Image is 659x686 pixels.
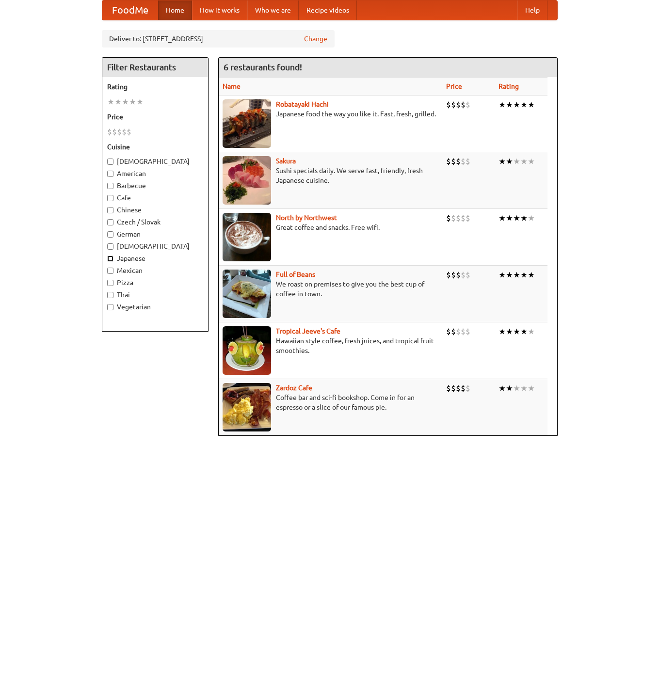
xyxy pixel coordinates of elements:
li: $ [127,127,131,137]
a: Zardoz Cafe [276,384,312,392]
li: ★ [506,99,513,110]
li: $ [466,99,470,110]
li: ★ [520,383,528,394]
label: Pizza [107,278,203,287]
li: $ [112,127,117,137]
li: $ [446,270,451,280]
ng-pluralize: 6 restaurants found! [224,63,302,72]
li: $ [466,383,470,394]
li: $ [117,127,122,137]
li: ★ [506,213,513,223]
li: ★ [498,326,506,337]
li: $ [461,156,466,167]
p: Great coffee and snacks. Free wifi. [223,223,439,232]
label: [DEMOGRAPHIC_DATA] [107,157,203,166]
a: FoodMe [102,0,158,20]
input: Barbecue [107,183,113,189]
li: ★ [114,96,122,107]
li: ★ [498,156,506,167]
input: American [107,171,113,177]
label: American [107,169,203,178]
li: $ [461,99,466,110]
input: Japanese [107,255,113,262]
img: zardoz.jpg [223,383,271,431]
li: ★ [513,326,520,337]
a: Rating [498,82,519,90]
li: $ [466,270,470,280]
input: [DEMOGRAPHIC_DATA] [107,159,113,165]
a: Help [517,0,547,20]
li: ★ [520,99,528,110]
li: $ [451,270,456,280]
li: $ [466,326,470,337]
img: sakura.jpg [223,156,271,205]
li: $ [456,383,461,394]
li: ★ [520,270,528,280]
h4: Filter Restaurants [102,58,208,77]
li: $ [456,213,461,223]
a: Recipe videos [299,0,357,20]
li: ★ [506,156,513,167]
p: Coffee bar and sci-fi bookshop. Come in for an espresso or a slice of our famous pie. [223,393,439,412]
li: ★ [506,383,513,394]
li: $ [461,270,466,280]
li: $ [451,213,456,223]
li: $ [451,156,456,167]
li: ★ [129,96,136,107]
li: $ [107,127,112,137]
li: ★ [528,270,535,280]
label: Barbecue [107,181,203,191]
p: Hawaiian style coffee, fresh juices, and tropical fruit smoothies. [223,336,439,355]
li: $ [466,213,470,223]
label: German [107,229,203,239]
input: Thai [107,292,113,298]
p: Japanese food the way you like it. Fast, fresh, grilled. [223,109,439,119]
a: Who we are [247,0,299,20]
a: Name [223,82,241,90]
li: $ [461,213,466,223]
li: $ [466,156,470,167]
li: ★ [107,96,114,107]
input: German [107,231,113,238]
div: Deliver to: [STREET_ADDRESS] [102,30,335,48]
li: $ [451,383,456,394]
li: ★ [506,270,513,280]
li: ★ [136,96,144,107]
li: $ [122,127,127,137]
li: ★ [122,96,129,107]
a: Price [446,82,462,90]
a: Sakura [276,157,296,165]
li: ★ [520,156,528,167]
li: $ [456,326,461,337]
p: Sushi specials daily. We serve fast, friendly, fresh Japanese cuisine. [223,166,439,185]
input: Cafe [107,195,113,201]
li: ★ [498,99,506,110]
label: Vegetarian [107,302,203,312]
li: ★ [513,156,520,167]
li: ★ [528,383,535,394]
label: Mexican [107,266,203,275]
li: $ [456,270,461,280]
input: Czech / Slovak [107,219,113,225]
label: Japanese [107,254,203,263]
label: Thai [107,290,203,300]
input: Vegetarian [107,304,113,310]
li: $ [451,99,456,110]
label: Chinese [107,205,203,215]
li: ★ [528,213,535,223]
li: $ [446,326,451,337]
li: $ [446,99,451,110]
li: $ [446,213,451,223]
p: We roast on premises to give you the best cup of coffee in town. [223,279,439,299]
a: North by Northwest [276,214,337,222]
li: $ [446,156,451,167]
li: $ [456,156,461,167]
img: robatayaki.jpg [223,99,271,148]
a: Full of Beans [276,271,315,278]
li: ★ [513,213,520,223]
input: Pizza [107,280,113,286]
